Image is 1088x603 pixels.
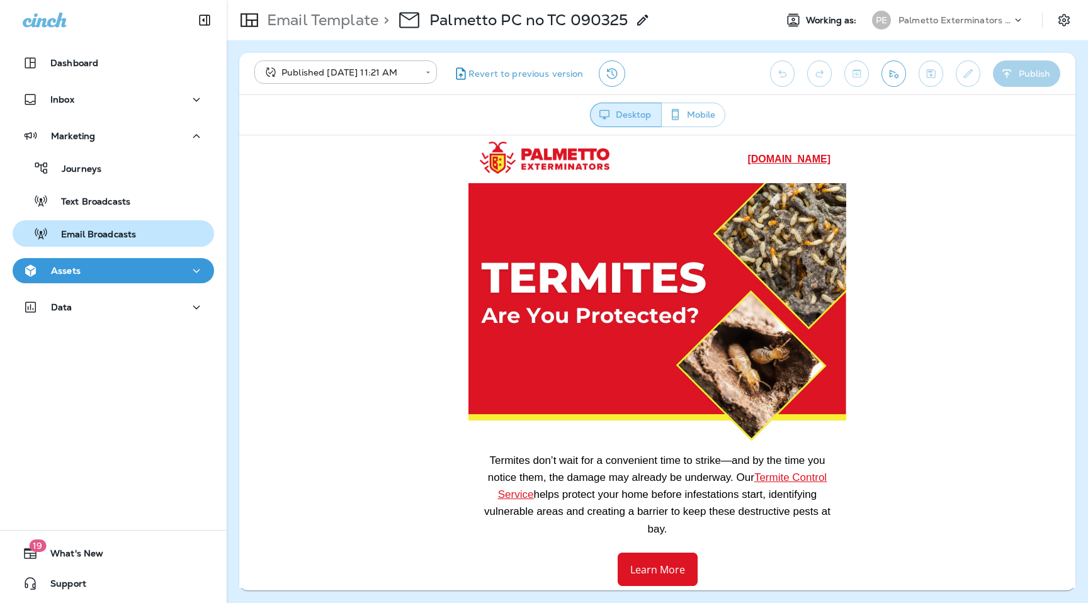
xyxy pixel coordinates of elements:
[51,302,72,312] p: Data
[13,50,214,76] button: Dashboard
[38,548,103,563] span: What's New
[1053,9,1075,31] button: Settings
[13,87,214,112] button: Inbox
[262,11,378,30] p: Email Template
[51,266,81,276] p: Assets
[29,539,46,552] span: 19
[378,11,389,30] p: >
[50,58,98,68] p: Dashboard
[51,131,95,141] p: Marketing
[13,295,214,320] button: Data
[38,578,86,594] span: Support
[13,155,214,181] button: Journeys
[13,188,214,214] button: Text Broadcasts
[229,48,607,308] img: Termite-Header-Sept_edited_3e164bcc-e960-467d-9c11-8015130c7511.jpg
[241,6,370,38] img: PALMETTO_LOGO_HORIZONTAL_FULL-COLOR_TRANSPARENT-2.png
[187,8,222,33] button: Collapse Sidebar
[508,18,591,29] a: [DOMAIN_NAME]
[391,427,446,441] span: Learn More
[806,15,859,26] span: Working as:
[245,319,591,400] span: Termites don’t wait for a convenient time to strike—and by the time you notice them, the damage m...
[872,11,891,30] div: PE
[378,417,458,451] a: Learn More
[49,164,101,176] p: Journeys
[898,15,1012,25] p: Palmetto Exterminators LLC
[13,220,214,247] button: Email Broadcasts
[13,541,214,566] button: 19What's New
[13,571,214,596] button: Support
[13,123,214,149] button: Marketing
[48,229,136,241] p: Email Broadcasts
[48,196,130,208] p: Text Broadcasts
[50,94,74,104] p: Inbox
[429,11,628,30] p: Palmetto PC no TC 090325
[13,258,214,283] button: Assets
